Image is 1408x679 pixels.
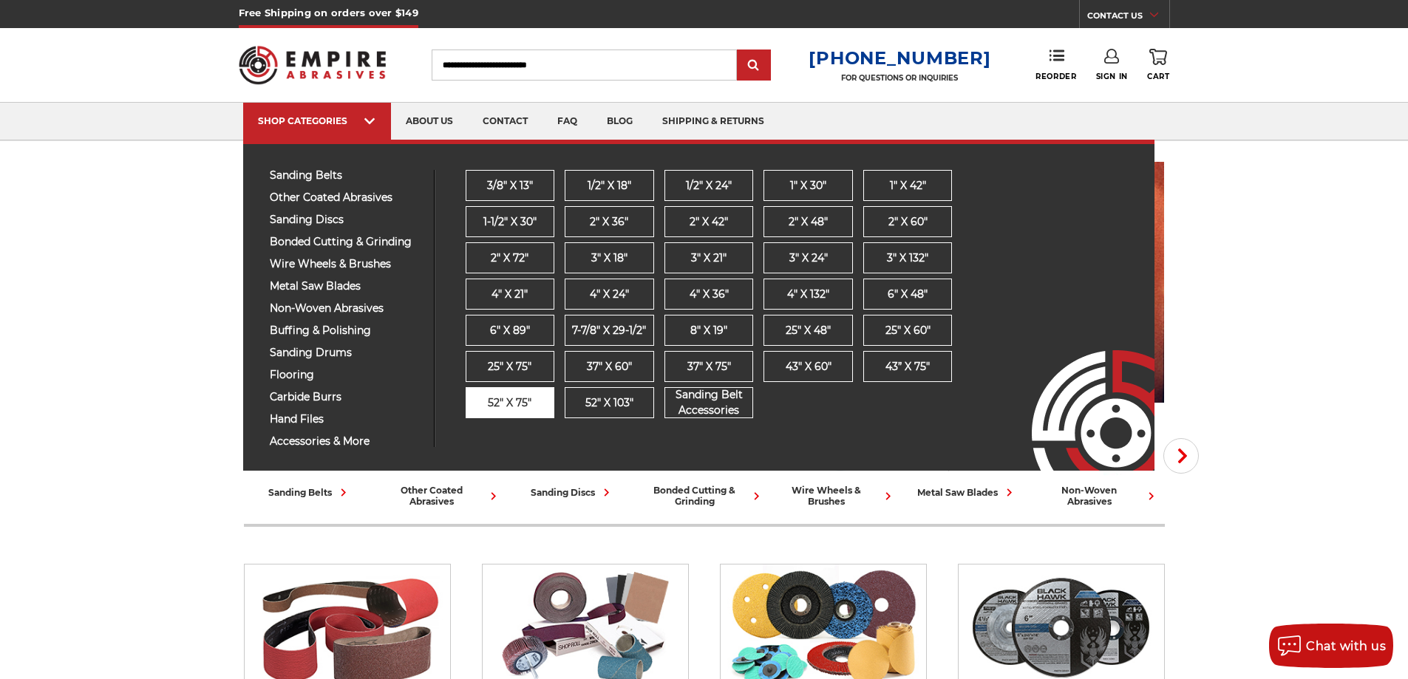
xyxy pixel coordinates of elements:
span: buffing & polishing [270,325,423,336]
a: about us [391,103,468,140]
span: 52" x 75" [488,395,531,411]
div: metal saw blades [917,485,1017,500]
span: 7-7/8" x 29-1/2" [572,323,646,338]
a: blog [592,103,647,140]
span: Chat with us [1306,639,1386,653]
span: carbide burrs [270,392,423,403]
span: 2" x 42" [690,214,728,230]
span: 4" x 36" [690,287,729,302]
span: 1/2" x 24" [686,178,732,194]
span: Sign In [1096,72,1128,81]
span: 4" x 132" [787,287,829,302]
span: 4" x 21" [492,287,528,302]
span: other coated abrasives [270,192,423,203]
span: hand files [270,414,423,425]
span: 1" x 30" [790,178,826,194]
div: non-woven abrasives [1039,485,1159,507]
span: 2" x 72" [491,250,528,266]
span: bonded cutting & grinding [270,236,423,248]
span: flooring [270,369,423,381]
span: 2" x 48" [789,214,828,230]
a: Cart [1147,49,1169,81]
span: accessories & more [270,436,423,447]
span: 25" x 48" [786,323,831,338]
span: Reorder [1035,72,1076,81]
div: sanding discs [531,485,614,500]
span: 1-1/2" x 30" [483,214,537,230]
input: Submit [739,51,769,81]
span: 8" x 19" [690,323,727,338]
span: wire wheels & brushes [270,259,423,270]
p: FOR QUESTIONS OR INQUIRIES [809,73,990,83]
div: bonded cutting & grinding [645,485,764,507]
span: 52" x 103" [585,395,633,411]
span: 6" x 89" [490,323,530,338]
span: sanding discs [270,214,423,225]
a: CONTACT US [1087,7,1169,28]
span: 4" x 24" [590,287,629,302]
span: 3" x 132" [887,250,928,266]
span: sanding belts [270,170,423,181]
span: 3" x 24" [789,250,828,266]
span: 2" x 36" [590,214,628,230]
div: SHOP CATEGORIES [258,115,376,126]
span: 3" x 18" [591,250,628,266]
a: Reorder [1035,49,1076,81]
span: 43” x 75" [885,359,930,375]
span: 37" x 60" [587,359,632,375]
div: wire wheels & brushes [776,485,896,507]
button: Next [1163,438,1199,474]
span: 3" x 21" [691,250,727,266]
div: sanding belts [268,485,351,500]
span: Cart [1147,72,1169,81]
img: Empire Abrasives Logo Image [1005,307,1154,471]
img: Empire Abrasives [239,36,387,94]
span: 6" x 48" [888,287,928,302]
span: 25" x 60" [885,323,931,338]
a: faq [543,103,592,140]
span: 25" x 75" [488,359,531,375]
span: 2" x 60" [888,214,928,230]
span: non-woven abrasives [270,303,423,314]
a: contact [468,103,543,140]
span: 1/2" x 18" [588,178,631,194]
span: Sanding Belt Accessories [665,387,753,418]
div: other coated abrasives [381,485,501,507]
span: 43" x 60" [786,359,831,375]
a: [PHONE_NUMBER] [809,47,990,69]
span: sanding drums [270,347,423,358]
span: metal saw blades [270,281,423,292]
span: 1" x 42" [890,178,926,194]
button: Chat with us [1269,624,1393,668]
span: 3/8" x 13" [487,178,533,194]
a: shipping & returns [647,103,779,140]
span: 37" x 75" [687,359,731,375]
